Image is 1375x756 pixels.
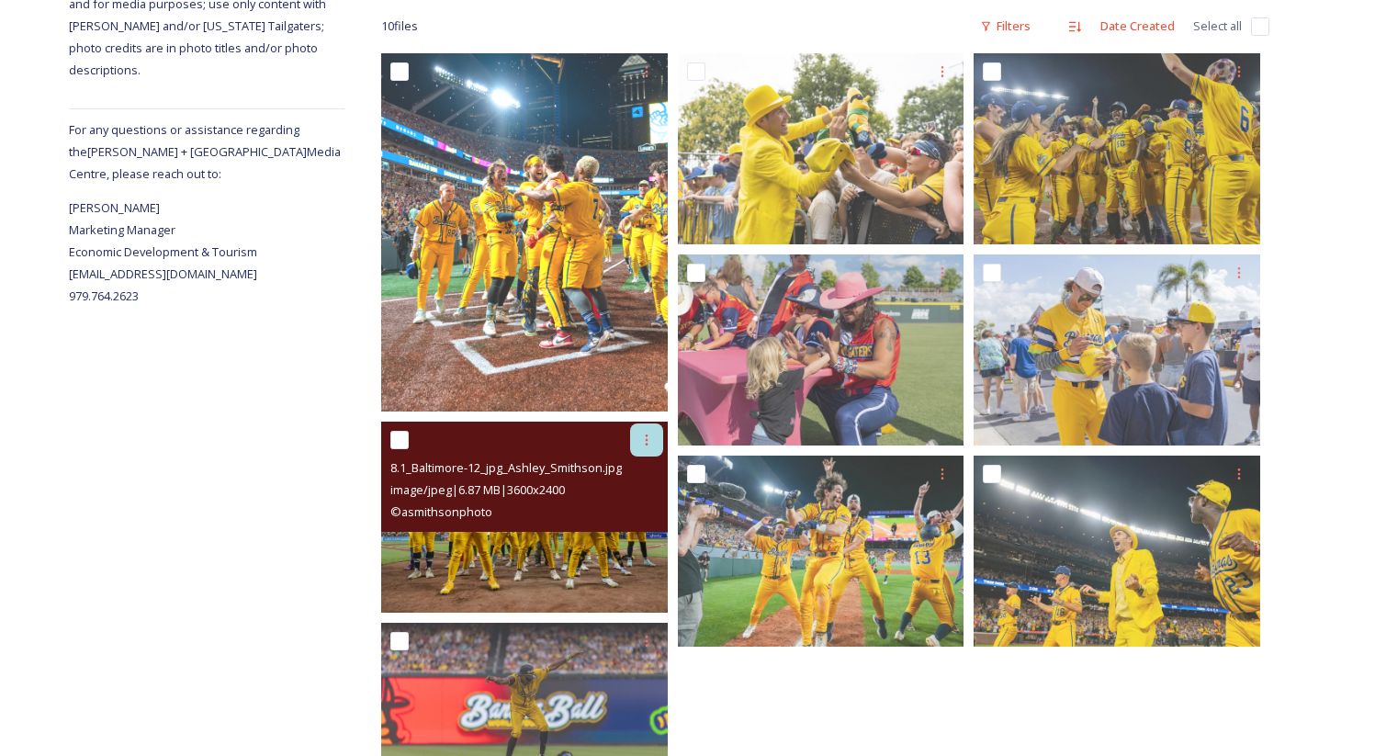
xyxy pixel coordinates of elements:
span: © asmithsonphoto [390,503,492,520]
div: Date Created [1091,8,1184,44]
div: Filters [971,8,1040,44]
img: 07.27.25_Philadelphia_JesseColeWithFans_AshSmithson.jpg [678,53,964,244]
span: Select all [1193,17,1242,35]
span: 10 file s [381,17,418,35]
img: Ft_Myers_Feb_16_Ashley_Smithson.jpg [974,254,1260,446]
img: 06.10.25_Charlotte_WalkOffCelly_AshSmithson.png [381,53,668,412]
span: For any questions or assistance regarding the [PERSON_NAME] + [GEOGRAPHIC_DATA] Media Centre, ple... [69,121,341,182]
span: 8.1_Baltimore-12_jpg_Ashley_Smithson.jpg [390,459,622,476]
span: [PERSON_NAME] Marketing Manager Economic Development & Tourism [EMAIL_ADDRESS][DOMAIN_NAME] 979.7... [69,199,257,304]
img: 09.19.2025_Seattle_HeyBaby_ARouch.jpg [974,456,1260,647]
span: image/jpeg | 6.87 MB | 3600 x 2400 [390,481,565,498]
img: Arkansas_8.16-25_Ashley_Smithson.jpg [678,254,964,446]
img: 08.01.25_Baltimore_AdamJonesAppearance_AshSmithson.jpg [974,53,1260,244]
img: 03.15.2025_Tampa_CallOveruledBananasWin_ARouch.jpg [678,456,964,647]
